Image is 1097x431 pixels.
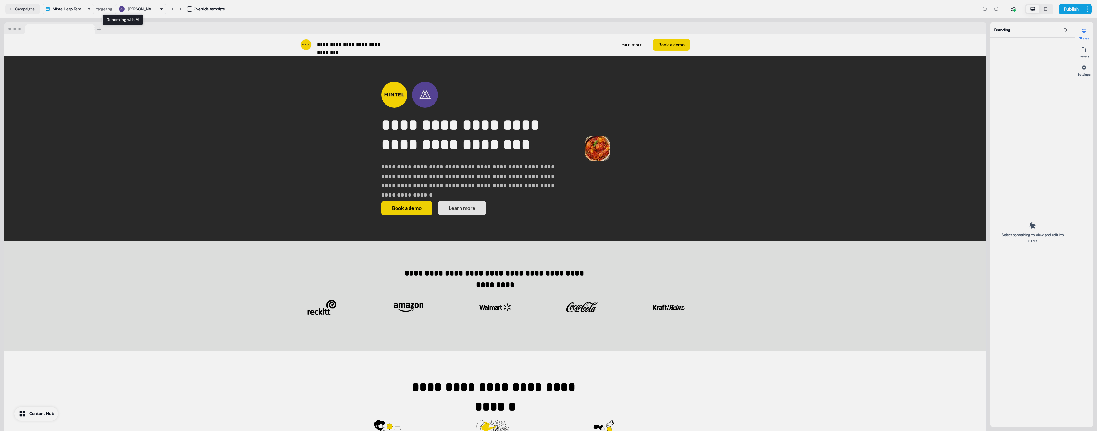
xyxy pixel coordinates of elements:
div: Branding [990,22,1075,38]
img: Browser topbar [4,22,104,34]
img: Image [306,294,338,320]
div: ImageImageImageImageImage [300,289,690,326]
div: targeting [96,6,112,12]
button: Learn more [438,201,486,215]
button: Settings [1075,62,1093,77]
div: Book a demoLearn more [381,201,567,215]
div: Select something to view and edit it’s styles. [1000,232,1065,243]
button: Book a demo [381,201,432,215]
button: [PERSON_NAME] [115,4,166,14]
img: Image [479,294,511,320]
div: Learn moreBook a demo [498,39,690,51]
button: Content Hub [14,407,58,421]
img: Image [392,294,425,320]
div: [PERSON_NAME] [128,6,154,12]
div: Override template [194,6,225,12]
div: Mintel Leap Template [53,6,85,12]
img: Image [566,294,598,320]
button: Learn more [614,39,648,51]
button: Styles [1075,26,1093,40]
button: Publish [1059,4,1083,14]
img: Image [652,294,685,320]
button: Book a demo [653,39,690,51]
button: Campaigns [5,4,40,14]
div: Content Hub [29,411,54,417]
button: Layers [1075,44,1093,58]
img: Image [585,136,610,161]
